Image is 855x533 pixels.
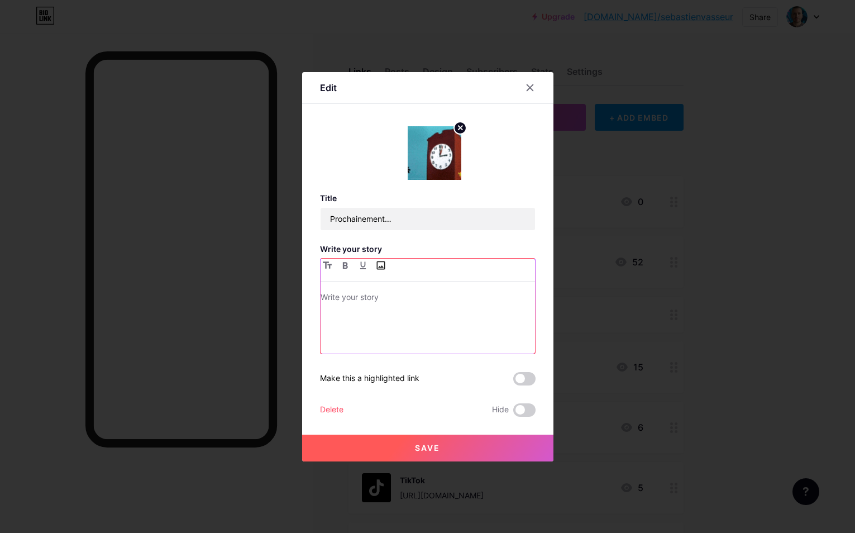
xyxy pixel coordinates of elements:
div: Edit [320,81,337,94]
img: link_thumbnail [408,126,461,180]
div: Delete [320,403,343,417]
span: Hide [492,403,509,417]
h3: Write your story [320,244,536,254]
button: Save [302,435,553,461]
h3: Title [320,193,536,203]
span: Save [415,443,440,453]
div: Make this a highlighted link [320,372,419,386]
input: Title [321,208,535,230]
